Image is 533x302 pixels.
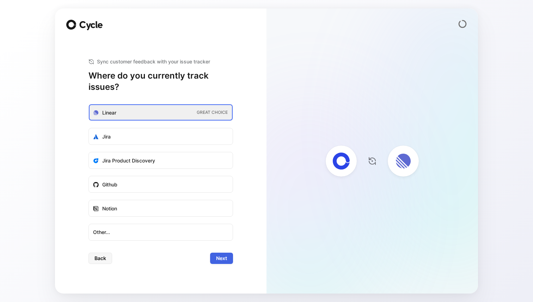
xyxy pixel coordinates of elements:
[102,180,117,189] div: Github
[88,224,233,241] button: Other...
[88,57,233,66] div: Sync customer feedback with your issue tracker
[94,254,106,263] span: Back
[88,70,233,93] h1: Where do you currently track issues?
[102,156,155,165] div: Jira Product Discovery
[102,132,111,141] div: Jira
[210,253,233,264] button: Next
[102,109,116,117] div: Linear
[216,254,227,263] span: Next
[88,253,112,264] button: Back
[93,228,228,236] span: Other...
[102,204,117,213] div: Notion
